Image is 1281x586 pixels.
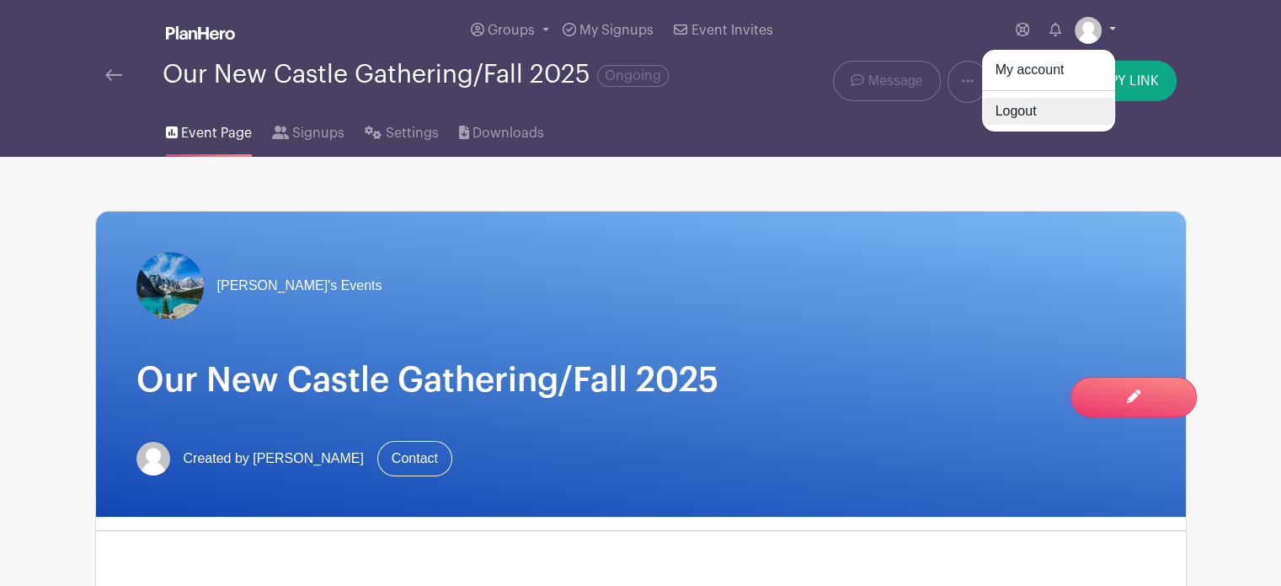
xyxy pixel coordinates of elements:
[691,24,773,37] span: Event Invites
[136,442,170,476] img: default-ce2991bfa6775e67f084385cd625a349d9dcbb7a52a09fb2fda1e96e2d18dcdb.png
[488,24,535,37] span: Groups
[272,103,344,157] a: Signups
[365,103,438,157] a: Settings
[459,103,544,157] a: Downloads
[105,69,122,81] img: back-arrow-29a5d9b10d5bd6ae65dc969a981735edf675c4d7a1fe02e03b50dbd4ba3cdb55.svg
[136,252,204,320] img: Mountains.With.Lake.jpg
[833,61,940,101] a: Message
[386,123,439,143] span: Settings
[982,56,1115,83] a: My account
[217,276,382,296] span: [PERSON_NAME]'s Events
[166,103,252,157] a: Event Page
[981,49,1116,132] div: Groups
[166,26,235,40] img: logo_white-6c42ec7e38ccf1d336a20a19083b03d10ae64f83f12c07503d8b9e83406b4c7d.svg
[292,123,344,143] span: Signups
[868,71,923,91] span: Message
[181,123,252,143] span: Event Page
[597,65,669,87] span: Ongoing
[163,61,669,89] div: Our New Castle Gathering/Fall 2025
[982,98,1115,125] a: Logout
[472,123,544,143] span: Downloads
[136,360,1145,401] h1: Our New Castle Gathering/Fall 2025
[1075,17,1102,44] img: default-ce2991bfa6775e67f084385cd625a349d9dcbb7a52a09fb2fda1e96e2d18dcdb.png
[579,24,654,37] span: My Signups
[184,449,364,469] span: Created by [PERSON_NAME]
[1089,74,1159,88] span: COPY LINK
[377,441,452,476] a: Contact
